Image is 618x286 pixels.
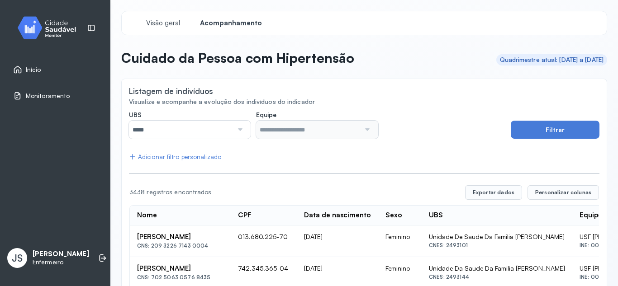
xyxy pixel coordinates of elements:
[137,233,223,241] div: [PERSON_NAME]
[33,250,89,258] p: [PERSON_NAME]
[33,258,89,266] p: Enfermeiro
[129,86,213,96] div: Listagem de indivíduos
[129,98,599,106] div: Visualize e acompanhe a evolução dos indivíduos do indicador
[304,211,371,220] div: Data de nascimento
[200,19,262,28] span: Acompanhamento
[26,92,70,100] span: Monitoramento
[137,274,223,281] div: CNS: 702 5063 0576 8435
[429,264,565,272] div: Unidade Da Saude Da Familia [PERSON_NAME]
[429,274,565,280] div: CNES: 2493144
[137,211,157,220] div: Nome
[256,111,276,119] span: Equipe
[465,185,522,200] button: Exportar dados
[429,233,565,241] div: Unidade De Saude Da Familia [PERSON_NAME]
[580,211,602,220] div: Equipe
[121,50,354,66] p: Cuidado da Pessoa com Hipertensão
[13,91,97,100] a: Monitoramento
[12,252,23,264] span: JS
[10,14,91,41] img: monitor.svg
[137,243,223,249] div: CNS: 209 3226 7143 0004
[129,188,458,196] div: 3438 registros encontrados
[511,121,599,139] button: Filtrar
[429,242,565,248] div: CNES: 2493101
[385,211,402,220] div: Sexo
[129,153,221,161] div: Adicionar filtro personalizado
[378,225,422,257] td: Feminino
[231,225,297,257] td: 013.680.225-70
[500,56,604,64] div: Quadrimestre atual: [DATE] a [DATE]
[26,66,41,74] span: Início
[13,65,97,74] a: Início
[297,225,378,257] td: [DATE]
[535,189,591,196] span: Personalizar colunas
[146,19,180,28] span: Visão geral
[528,185,599,200] button: Personalizar colunas
[238,211,252,220] div: CPF
[129,111,142,119] span: UBS
[137,264,223,273] div: [PERSON_NAME]
[429,211,443,220] div: UBS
